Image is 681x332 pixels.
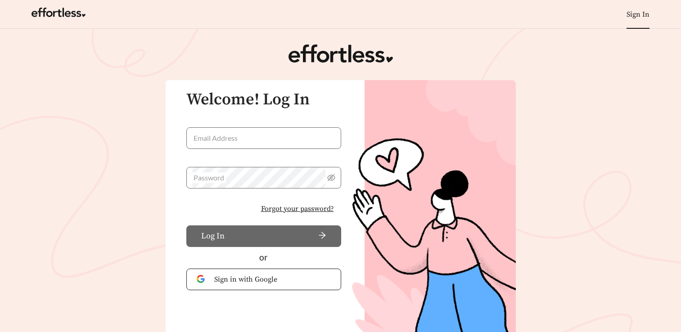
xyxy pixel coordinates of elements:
[254,199,341,218] button: Forgot your password?
[627,10,649,19] a: Sign In
[186,91,341,109] h3: Welcome! Log In
[186,269,341,290] button: Sign in with Google
[197,275,207,283] img: Google Authentication
[214,274,331,285] span: Sign in with Google
[186,225,341,247] button: Log Inarrow-right
[186,251,341,264] div: or
[327,174,335,182] span: eye-invisible
[261,203,334,214] span: Forgot your password?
